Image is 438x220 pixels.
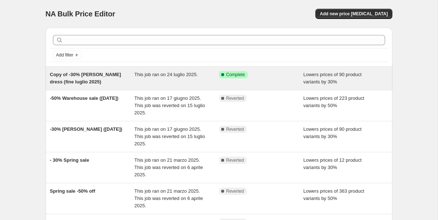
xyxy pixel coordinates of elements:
span: Reverted [226,157,244,163]
span: This job ran on 21 marzo 2025. This job was reverted on 6 aprile 2025. [134,157,203,177]
span: Complete [226,72,245,78]
span: This job ran on 17 giugno 2025. This job was reverted on 15 luglio 2025. [134,126,205,146]
span: This job ran on 24 luglio 2025. [134,72,198,77]
span: Spring sale -50% off [50,188,95,194]
span: Reverted [226,95,244,101]
span: Copy of -30% [PERSON_NAME] dress (fine luglio 2025) [50,72,121,85]
button: Add new price [MEDICAL_DATA] [315,9,392,19]
span: NA Bulk Price Editor [46,10,115,18]
span: This job ran on 21 marzo 2025. This job was reverted on 6 aprile 2025. [134,188,203,208]
span: Add filter [56,52,73,58]
span: - 30% Spring sale [50,157,89,163]
span: Reverted [226,126,244,132]
span: Lowers prices of 363 product variants by 50% [303,188,364,201]
span: -30% [PERSON_NAME] ([DATE]) [50,126,122,132]
span: This job ran on 17 giugno 2025. This job was reverted on 15 luglio 2025. [134,95,205,115]
span: Lowers prices of 223 product variants by 50% [303,95,364,108]
button: Add filter [53,51,82,59]
span: Lowers prices of 90 product variants by 30% [303,72,362,85]
span: Reverted [226,188,244,194]
span: Lowers prices of 12 product variants by 30% [303,157,362,170]
span: Add new price [MEDICAL_DATA] [320,11,388,17]
span: -50% Warehouse sale ([DATE]) [50,95,119,101]
span: Lowers prices of 90 product variants by 30% [303,126,362,139]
